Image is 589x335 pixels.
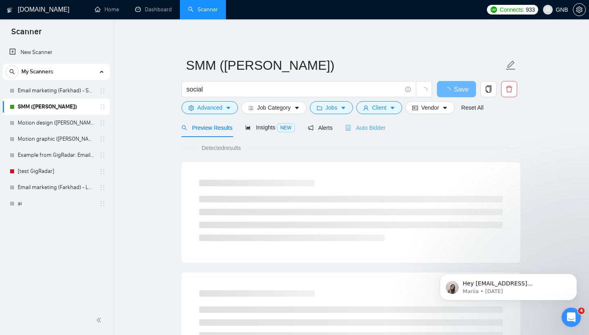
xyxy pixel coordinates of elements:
[135,6,172,13] a: dashboardDashboard
[99,120,106,126] span: holder
[345,125,385,131] span: Auto Bidder
[405,87,411,92] span: info-circle
[428,257,589,313] iframe: Intercom notifications message
[99,104,106,110] span: holder
[196,144,246,152] span: Detected results
[3,44,110,60] li: New Scanner
[356,101,402,114] button: userClientcaret-down
[99,200,106,207] span: holder
[505,60,516,71] span: edit
[308,125,333,131] span: Alerts
[182,101,238,114] button: settingAdvancedcaret-down
[186,84,402,94] input: Search Freelance Jobs...
[294,105,300,111] span: caret-down
[372,103,386,112] span: Client
[182,125,187,131] span: search
[310,101,353,114] button: folderJobscaret-down
[345,125,351,131] span: robot
[188,6,218,13] a: searchScanner
[18,99,94,115] a: SMM ([PERSON_NAME])
[3,64,110,212] li: My Scanners
[491,6,497,13] img: upwork-logo.png
[317,105,322,111] span: folder
[390,105,395,111] span: caret-down
[245,125,251,130] span: area-chart
[257,103,290,112] span: Job Category
[18,163,94,179] a: [test GigRadar]
[5,26,48,43] span: Scanner
[500,5,524,14] span: Connects:
[454,84,468,94] span: Save
[35,31,139,38] p: Message from Mariia, sent 4d ago
[99,136,106,142] span: holder
[241,101,306,114] button: barsJob Categorycaret-down
[526,5,535,14] span: 933
[9,44,103,60] a: New Scanner
[96,316,104,324] span: double-left
[444,87,454,94] span: loading
[99,152,106,158] span: holder
[501,81,517,97] button: delete
[18,196,94,212] a: ai
[442,105,448,111] span: caret-down
[99,168,106,175] span: holder
[437,81,476,97] button: Save
[197,103,222,112] span: Advanced
[35,23,139,134] span: Hey [EMAIL_ADDRESS][DOMAIN_NAME], Looks like your Upwork agency GNB Agency ran out of connects. W...
[421,103,439,112] span: Vendor
[308,125,313,131] span: notification
[412,105,418,111] span: idcard
[99,87,106,94] span: holder
[277,123,295,132] span: NEW
[7,4,13,17] img: logo
[18,147,94,163] a: Example from GigRadar: Email marketing for casinos ([GEOGRAPHIC_DATA])
[21,64,53,80] span: My Scanners
[188,105,194,111] span: setting
[340,105,346,111] span: caret-down
[363,105,369,111] span: user
[545,7,551,12] span: user
[405,101,455,114] button: idcardVendorcaret-down
[18,131,94,147] a: Motion graphic ([PERSON_NAME])
[481,85,496,93] span: copy
[18,179,94,196] a: Email marketing (Farkhad) - Long cover letter
[6,69,18,75] span: search
[562,308,581,327] iframe: Intercom live chat
[99,184,106,191] span: holder
[248,105,254,111] span: bars
[461,103,483,112] a: Reset All
[95,6,119,13] a: homeHome
[186,55,504,75] input: Scanner name...
[18,115,94,131] a: Motion design ([PERSON_NAME])
[573,3,586,16] button: setting
[480,81,497,97] button: copy
[6,65,19,78] button: search
[578,308,585,314] span: 4
[226,105,231,111] span: caret-down
[18,83,94,99] a: Email marketing (Farkhad) - Short cover letter
[182,125,232,131] span: Preview Results
[326,103,338,112] span: Jobs
[573,6,586,13] a: setting
[501,85,517,93] span: delete
[420,87,428,94] span: loading
[245,124,294,131] span: Insights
